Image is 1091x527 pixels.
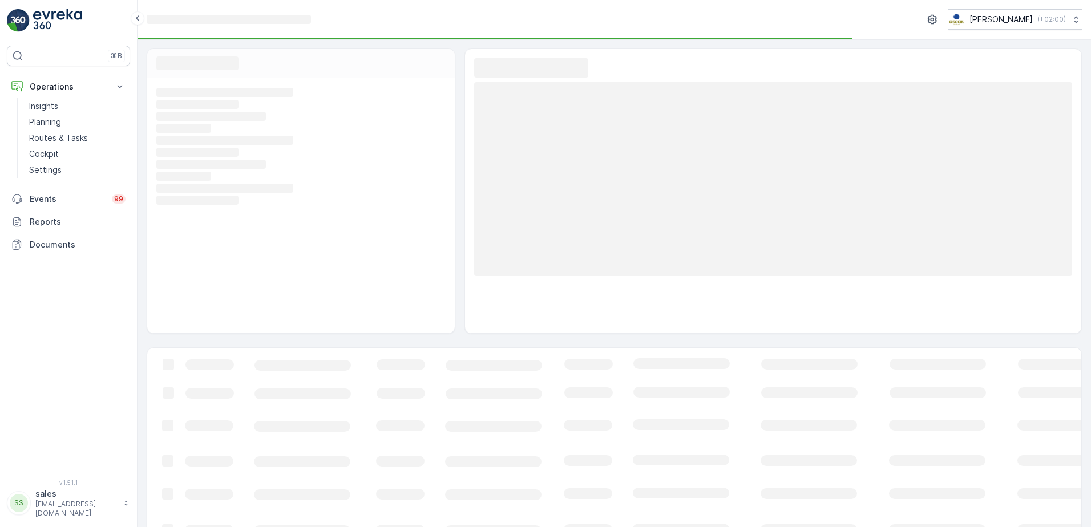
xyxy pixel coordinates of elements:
[7,479,130,486] span: v 1.51.1
[30,239,126,250] p: Documents
[25,146,130,162] a: Cockpit
[969,14,1033,25] p: [PERSON_NAME]
[7,75,130,98] button: Operations
[35,488,118,500] p: sales
[25,114,130,130] a: Planning
[25,98,130,114] a: Insights
[35,500,118,518] p: [EMAIL_ADDRESS][DOMAIN_NAME]
[30,81,107,92] p: Operations
[29,148,59,160] p: Cockpit
[29,100,58,112] p: Insights
[33,9,82,32] img: logo_light-DOdMpM7g.png
[10,494,28,512] div: SS
[25,130,130,146] a: Routes & Tasks
[7,9,30,32] img: logo
[7,188,130,210] a: Events99
[1037,15,1066,24] p: ( +02:00 )
[30,193,105,205] p: Events
[948,9,1082,30] button: [PERSON_NAME](+02:00)
[25,162,130,178] a: Settings
[7,233,130,256] a: Documents
[114,194,123,204] p: 99
[111,51,122,60] p: ⌘B
[29,164,62,176] p: Settings
[29,132,88,144] p: Routes & Tasks
[30,216,126,228] p: Reports
[7,210,130,233] a: Reports
[29,116,61,128] p: Planning
[7,488,130,518] button: SSsales[EMAIL_ADDRESS][DOMAIN_NAME]
[948,13,965,26] img: basis-logo_rgb2x.png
